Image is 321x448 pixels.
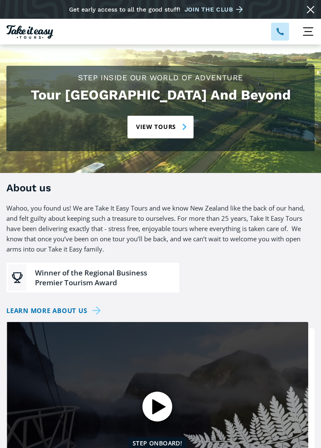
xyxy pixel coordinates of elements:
[13,87,308,103] h1: Tour [GEOGRAPHIC_DATA] And Beyond
[127,116,194,138] a: View tours
[295,19,321,44] div: menu
[6,182,315,194] h3: About us
[69,6,180,13] div: Get early access to all the good stuff!
[6,305,104,316] a: Learn more about us
[185,5,246,14] a: Join the club
[6,24,53,39] a: Homepage
[6,203,315,254] p: Wahoo, you found us! We are Take It Easy Tours and we know New Zealand like the back of our hand,...
[13,72,308,83] h2: Step Inside Our World Of Adventure
[35,268,173,287] div: Winner of the Regional Business Premier Tourism Award
[6,25,53,39] img: Take it easy Tours logo
[304,3,317,16] a: Close message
